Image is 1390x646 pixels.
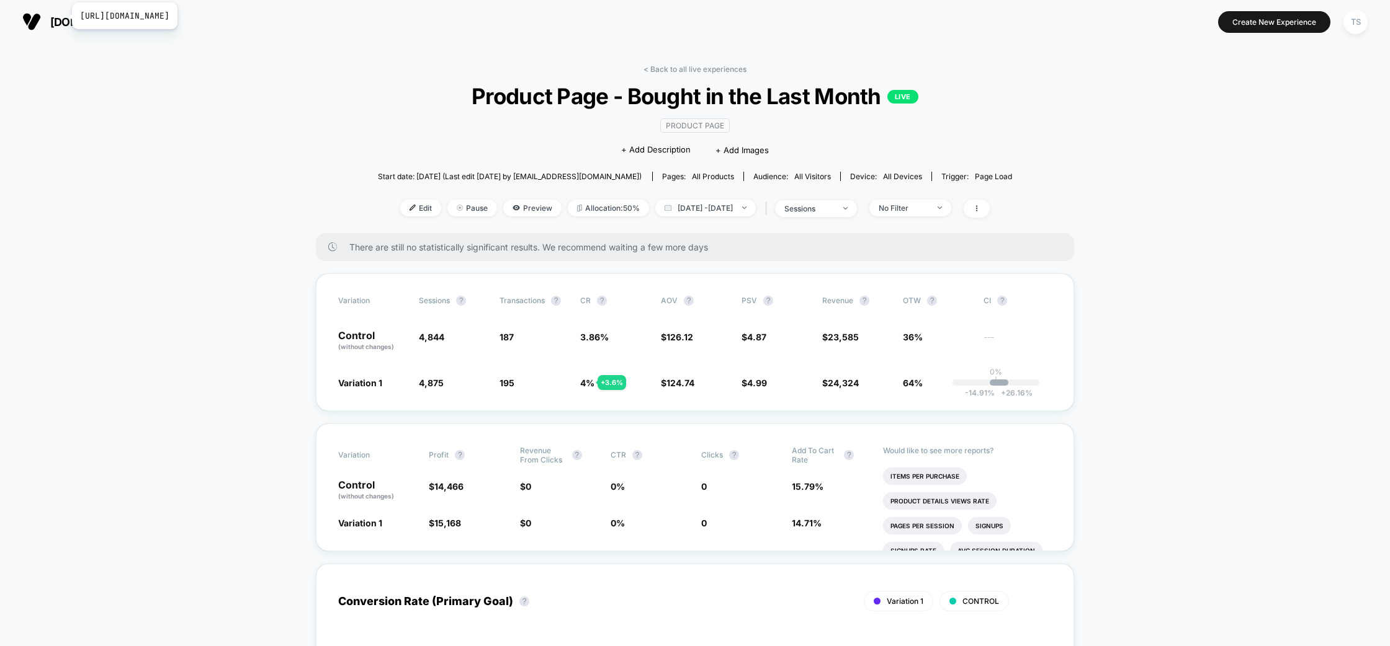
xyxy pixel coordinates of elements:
[1001,388,1006,397] span: +
[661,378,694,388] span: $
[762,200,775,218] span: |
[19,12,144,32] button: [DOMAIN_NAME][URL][DOMAIN_NAME]
[968,517,1011,534] li: Signups
[995,376,997,386] p: |
[692,172,734,181] span: all products
[753,172,831,181] div: Audience:
[887,90,918,104] p: LIVE
[938,206,942,209] img: end
[500,332,514,342] span: 187
[598,375,626,390] div: + 3.6 %
[903,332,923,342] span: 36%
[828,378,859,388] span: 24,324
[419,378,444,388] span: 4,875
[794,172,831,181] span: All Visitors
[1340,9,1371,35] button: TS
[520,446,566,464] span: Revenue From Clicks
[1343,10,1368,34] div: TS
[729,450,739,460] button: ?
[434,518,461,528] span: 15,168
[666,332,693,342] span: 126.12
[572,450,582,460] button: ?
[784,204,834,213] div: sessions
[883,492,997,510] li: Product Details Views Rate
[666,378,694,388] span: 124.74
[520,481,531,492] span: $
[338,492,394,500] span: (without changes)
[883,467,967,485] li: Items Per Purchase
[763,296,773,306] button: ?
[22,12,41,31] img: Visually logo
[792,518,822,528] span: 14.71 %
[660,118,730,133] span: Product Page
[792,481,823,492] span: 15.79 %
[338,446,406,464] span: Variation
[742,378,767,388] span: $
[941,172,1012,181] div: Trigger:
[903,378,923,388] span: 64%
[879,203,928,213] div: No Filter
[701,481,707,492] span: 0
[684,296,694,306] button: ?
[747,378,767,388] span: 4.99
[611,481,625,492] span: 0 %
[822,296,853,305] span: Revenue
[611,518,625,528] span: 0 %
[822,332,859,342] span: $
[434,481,464,492] span: 14,466
[611,450,626,459] span: CTR
[410,205,416,211] img: edit
[526,481,531,492] span: 0
[1218,11,1330,33] button: Create New Experience
[715,145,769,155] span: + Add Images
[984,296,1052,306] span: CI
[843,207,848,210] img: end
[997,296,1007,306] button: ?
[643,64,747,74] a: < Back to all live experiences
[551,296,561,306] button: ?
[580,296,591,305] span: CR
[883,542,944,559] li: Signups Rate
[429,450,449,459] span: Profit
[419,332,444,342] span: 4,844
[661,332,693,342] span: $
[580,378,594,388] span: 4 %
[950,542,1042,559] li: Avg Session Duration
[503,200,562,216] span: Preview
[378,172,642,181] span: Start date: [DATE] (Last edit [DATE] by [EMAIL_ADDRESS][DOMAIN_NAME])
[792,446,838,464] span: Add To Cart Rate
[338,480,416,501] p: Control
[632,450,642,460] button: ?
[400,200,441,216] span: Edit
[338,378,382,388] span: Variation 1
[883,517,962,534] li: Pages Per Session
[500,296,545,305] span: Transactions
[747,332,766,342] span: 4.87
[742,206,747,209] img: end
[742,296,757,305] span: PSV
[456,296,466,306] button: ?
[995,388,1033,397] span: 26.16 %
[984,334,1052,352] span: ---
[661,296,678,305] span: AOV
[429,481,464,492] span: $
[887,596,923,606] span: Variation 1
[526,518,531,528] span: 0
[597,296,607,306] button: ?
[742,332,766,342] span: $
[975,172,1012,181] span: Page Load
[962,596,999,606] span: CONTROL
[580,332,609,342] span: 3.86 %
[500,378,514,388] span: 195
[577,205,582,211] img: rebalance
[621,144,691,156] span: + Add Description
[410,83,980,109] span: Product Page - Bought in the Last Month
[520,518,531,528] span: $
[568,200,649,216] span: Allocation: 50%
[338,296,406,306] span: Variation
[965,388,995,397] span: -14.91 %
[701,518,707,528] span: 0
[447,200,497,216] span: Pause
[338,518,382,528] span: Variation 1
[883,172,922,181] span: all devices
